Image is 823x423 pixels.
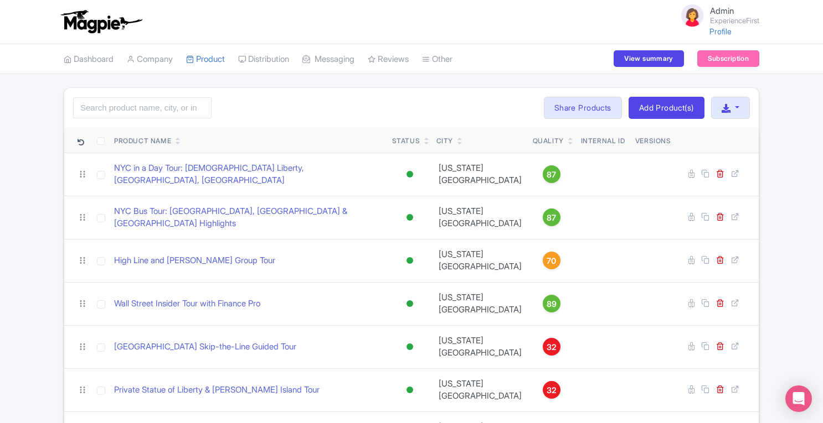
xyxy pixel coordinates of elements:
[575,128,631,153] th: Internal ID
[186,44,225,75] a: Product
[697,50,759,67] a: Subscription
[629,97,704,119] a: Add Product(s)
[404,210,415,226] div: Active
[785,385,812,412] div: Open Intercom Messenger
[404,296,415,312] div: Active
[392,136,420,146] div: Status
[547,298,557,310] span: 89
[404,382,415,398] div: Active
[432,282,528,325] td: [US_STATE][GEOGRAPHIC_DATA]
[710,17,759,24] small: ExperienceFirst
[710,6,734,16] span: Admin
[533,165,570,183] a: 87
[114,384,320,396] a: Private Statue of Liberty & [PERSON_NAME] Island Tour
[432,196,528,239] td: [US_STATE][GEOGRAPHIC_DATA]
[114,136,171,146] div: Product Name
[432,368,528,411] td: [US_STATE][GEOGRAPHIC_DATA]
[533,252,570,269] a: 70
[432,153,528,196] td: [US_STATE][GEOGRAPHIC_DATA]
[114,162,383,187] a: NYC in a Day Tour: [DEMOGRAPHIC_DATA] Liberty, [GEOGRAPHIC_DATA], [GEOGRAPHIC_DATA]
[631,128,676,153] th: Versions
[114,254,275,267] a: High Line and [PERSON_NAME] Group Tour
[404,166,415,182] div: Active
[64,44,114,75] a: Dashboard
[114,205,383,230] a: NYC Bus Tour: [GEOGRAPHIC_DATA], [GEOGRAPHIC_DATA] & [GEOGRAPHIC_DATA] Highlights
[547,255,556,267] span: 70
[547,384,557,396] span: 32
[547,341,557,353] span: 32
[672,2,759,29] a: Admin ExperienceFirst
[73,97,212,118] input: Search product name, city, or interal id
[422,44,452,75] a: Other
[404,339,415,355] div: Active
[436,136,453,146] div: City
[614,50,683,67] a: View summary
[114,341,296,353] a: [GEOGRAPHIC_DATA] Skip-the-Line Guided Tour
[238,44,289,75] a: Distribution
[114,297,260,310] a: Wall Street Insider Tour with Finance Pro
[533,381,570,399] a: 32
[544,97,622,119] a: Share Products
[533,338,570,356] a: 32
[432,325,528,368] td: [US_STATE][GEOGRAPHIC_DATA]
[58,9,144,34] img: logo-ab69f6fb50320c5b225c76a69d11143b.png
[302,44,354,75] a: Messaging
[432,239,528,282] td: [US_STATE][GEOGRAPHIC_DATA]
[127,44,173,75] a: Company
[533,208,570,226] a: 87
[533,136,564,146] div: Quality
[547,212,556,224] span: 87
[404,253,415,269] div: Active
[679,2,706,29] img: avatar_key_member-9c1dde93af8b07d7383eb8b5fb890c87.png
[547,169,556,181] span: 87
[709,27,732,36] a: Profile
[368,44,409,75] a: Reviews
[533,295,570,312] a: 89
